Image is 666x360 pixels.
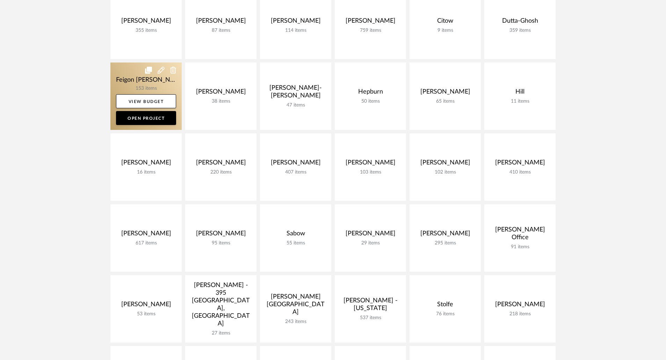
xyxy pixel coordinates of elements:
div: 38 items [191,98,251,104]
div: [PERSON_NAME] [415,230,475,240]
div: [PERSON_NAME] [116,17,176,28]
div: Sabow [266,230,326,240]
div: 355 items [116,28,176,34]
a: View Budget [116,94,176,108]
div: [PERSON_NAME] [415,159,475,169]
div: 407 items [266,169,326,175]
div: 55 items [266,240,326,246]
div: 410 items [490,169,550,175]
div: [PERSON_NAME] [116,159,176,169]
div: 29 items [340,240,400,246]
div: [PERSON_NAME] [191,230,251,240]
div: 16 items [116,169,176,175]
div: [PERSON_NAME] - [US_STATE] [340,297,400,315]
div: 53 items [116,311,176,317]
div: [PERSON_NAME] [191,17,251,28]
div: 27 items [191,330,251,336]
div: 537 items [340,315,400,321]
div: 295 items [415,240,475,246]
div: [PERSON_NAME]-[PERSON_NAME] [266,84,326,102]
div: 243 items [266,319,326,325]
div: [PERSON_NAME] [191,159,251,169]
div: 91 items [490,244,550,250]
div: 103 items [340,169,400,175]
div: [PERSON_NAME] [490,159,550,169]
div: 95 items [191,240,251,246]
div: [PERSON_NAME] [340,159,400,169]
div: Dutta-Ghosh [490,17,550,28]
div: 759 items [340,28,400,34]
div: [PERSON_NAME] [116,301,176,311]
div: 50 items [340,98,400,104]
div: 114 items [266,28,326,34]
div: 218 items [490,311,550,317]
div: 617 items [116,240,176,246]
div: [PERSON_NAME] [116,230,176,240]
div: [PERSON_NAME] [490,301,550,311]
div: 87 items [191,28,251,34]
div: [PERSON_NAME] [415,88,475,98]
div: Citow [415,17,475,28]
div: Stolfe [415,301,475,311]
div: 11 items [490,98,550,104]
div: [PERSON_NAME] [266,159,326,169]
div: 9 items [415,28,475,34]
div: 359 items [490,28,550,34]
div: [PERSON_NAME] [191,88,251,98]
div: [PERSON_NAME] [340,17,400,28]
div: [PERSON_NAME] - 395 [GEOGRAPHIC_DATA], [GEOGRAPHIC_DATA] [191,281,251,330]
div: 102 items [415,169,475,175]
div: 65 items [415,98,475,104]
div: Hill [490,88,550,98]
div: Hepburn [340,88,400,98]
div: 220 items [191,169,251,175]
a: Open Project [116,111,176,125]
div: [PERSON_NAME] [266,17,326,28]
div: [PERSON_NAME][GEOGRAPHIC_DATA] [266,293,326,319]
div: [PERSON_NAME] [340,230,400,240]
div: [PERSON_NAME] Office [490,226,550,244]
div: 76 items [415,311,475,317]
div: 47 items [266,102,326,108]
